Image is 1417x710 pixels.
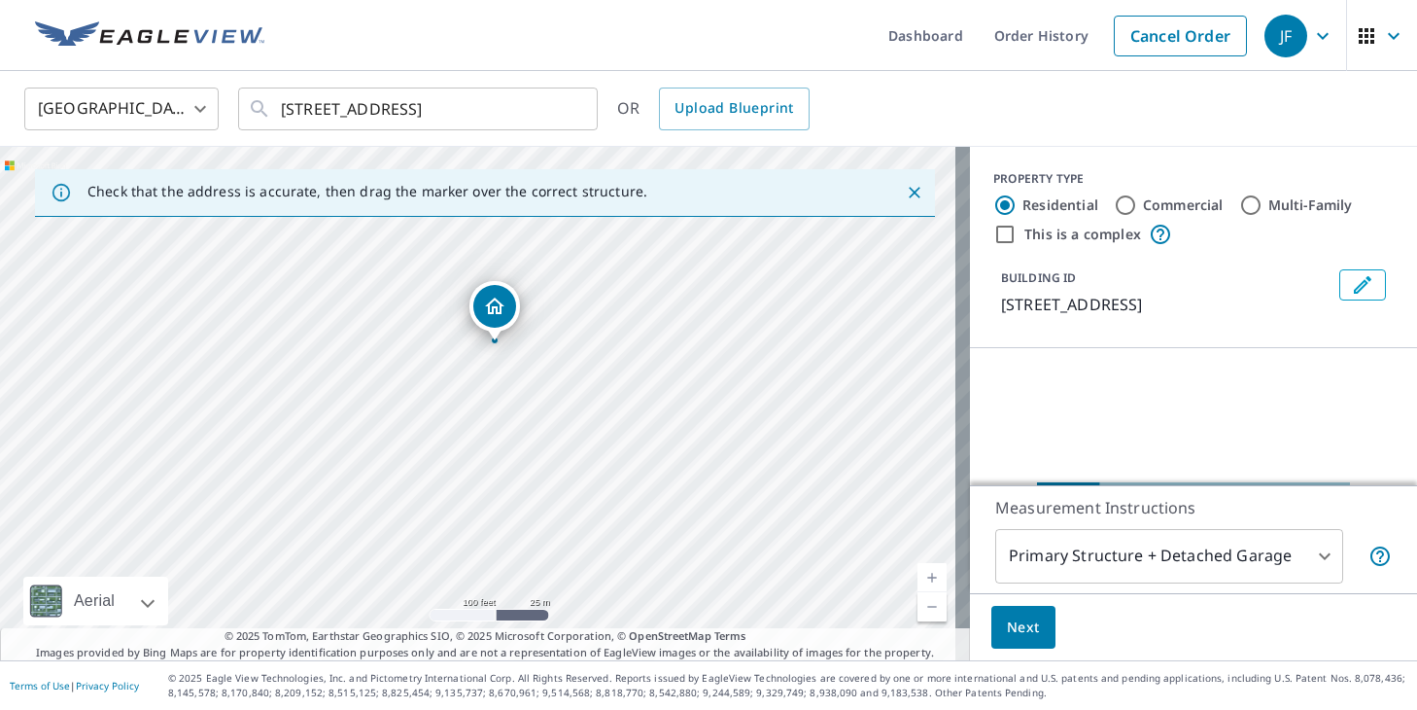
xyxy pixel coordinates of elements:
[1022,195,1098,215] label: Residential
[917,592,947,621] a: Current Level 18, Zoom Out
[1001,269,1076,286] p: BUILDING ID
[68,577,121,625] div: Aerial
[281,82,558,136] input: Search by address or latitude-longitude
[469,281,520,341] div: Dropped pin, building 1, Residential property, 484 School Ln Wayne, PA 19087
[993,170,1394,188] div: PROPERTY TYPE
[23,577,168,625] div: Aerial
[629,628,710,643] a: OpenStreetMap
[917,563,947,592] a: Current Level 18, Zoom In
[225,628,746,645] span: © 2025 TomTom, Earthstar Geographics SIO, © 2025 Microsoft Corporation, ©
[76,679,139,692] a: Privacy Policy
[87,183,647,200] p: Check that the address is accurate, then drag the marker over the correct structure.
[1264,15,1307,57] div: JF
[1001,293,1331,316] p: [STREET_ADDRESS]
[659,88,809,130] a: Upload Blueprint
[35,21,264,51] img: EV Logo
[24,82,219,136] div: [GEOGRAPHIC_DATA]
[991,606,1055,650] button: Next
[714,628,746,643] a: Terms
[10,680,139,692] p: |
[674,96,793,121] span: Upload Blueprint
[902,180,927,205] button: Close
[995,529,1343,584] div: Primary Structure + Detached Garage
[1024,225,1141,244] label: This is a complex
[1268,195,1353,215] label: Multi-Family
[1143,195,1224,215] label: Commercial
[10,679,70,692] a: Terms of Use
[168,671,1407,700] p: © 2025 Eagle View Technologies, Inc. and Pictometry International Corp. All Rights Reserved. Repo...
[1339,269,1386,301] button: Edit building 1
[1368,545,1392,568] span: Your report will include the primary structure and a detached garage if one exists.
[1114,16,1247,56] a: Cancel Order
[995,496,1392,519] p: Measurement Instructions
[1007,616,1040,640] span: Next
[617,88,810,130] div: OR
